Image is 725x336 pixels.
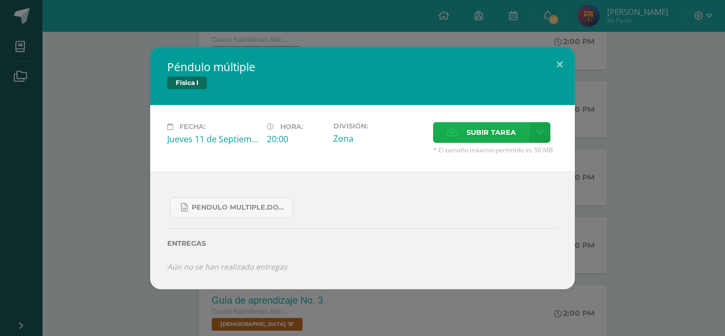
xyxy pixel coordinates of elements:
span: * El tamaño máximo permitido es 50 MB [433,145,558,154]
div: Jueves 11 de Septiembre [167,133,258,145]
span: Hora: [280,123,303,131]
div: Zona [333,133,425,144]
button: Close (Esc) [545,47,575,83]
a: Pendulo multiple.docx [170,197,293,218]
label: División: [333,122,425,130]
div: 20:00 [267,133,325,145]
h2: Péndulo múltiple [167,59,558,74]
label: Entregas [167,239,558,247]
i: Aún no se han realizado entregas [167,262,287,272]
span: Subir tarea [467,123,516,142]
span: Pendulo multiple.docx [192,203,287,212]
span: Física I [167,76,207,89]
span: Fecha: [179,123,205,131]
